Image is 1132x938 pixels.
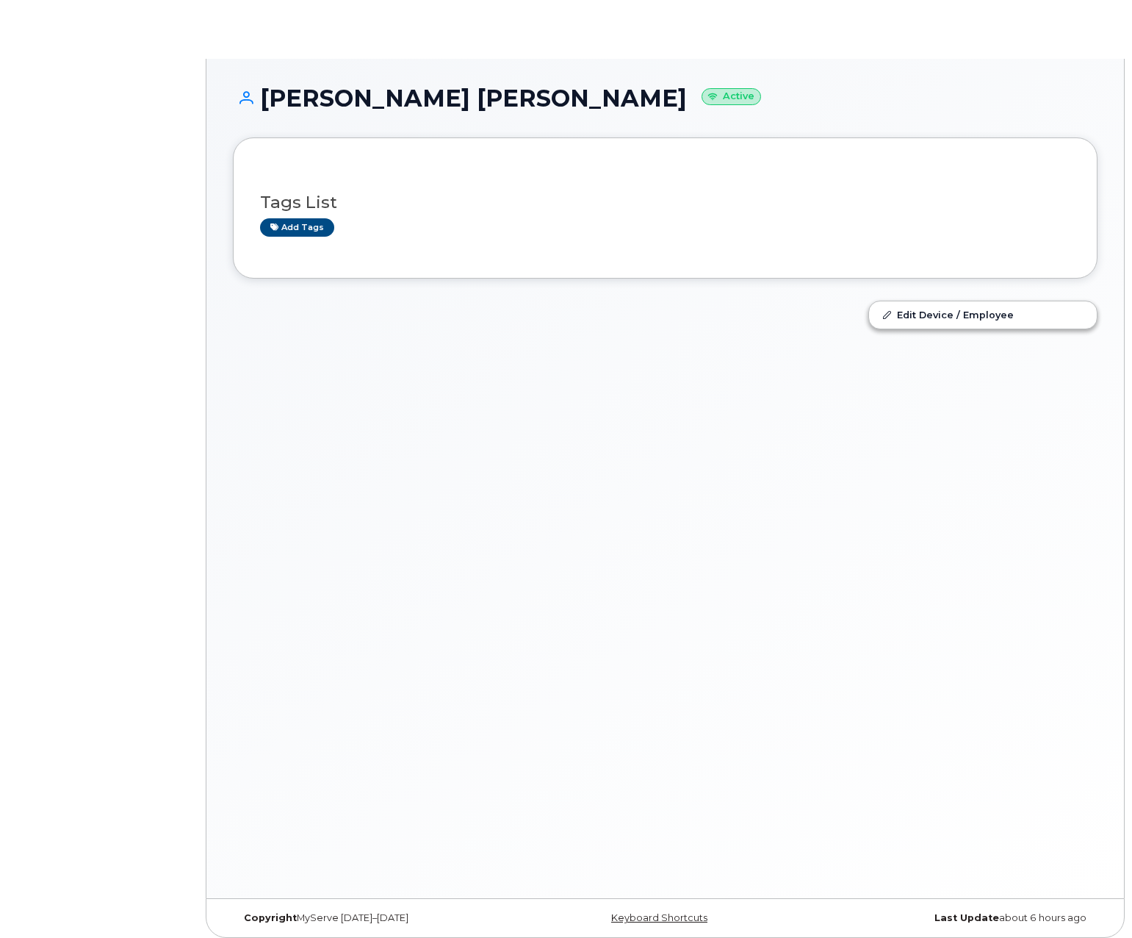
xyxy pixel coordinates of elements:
[244,912,297,923] strong: Copyright
[702,88,761,105] small: Active
[233,85,1097,111] h1: [PERSON_NAME] [PERSON_NAME]
[869,301,1097,328] a: Edit Device / Employee
[611,912,707,923] a: Keyboard Shortcuts
[260,218,334,237] a: Add tags
[233,912,521,924] div: MyServe [DATE]–[DATE]
[934,912,999,923] strong: Last Update
[810,912,1097,924] div: about 6 hours ago
[260,193,1070,212] h3: Tags List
